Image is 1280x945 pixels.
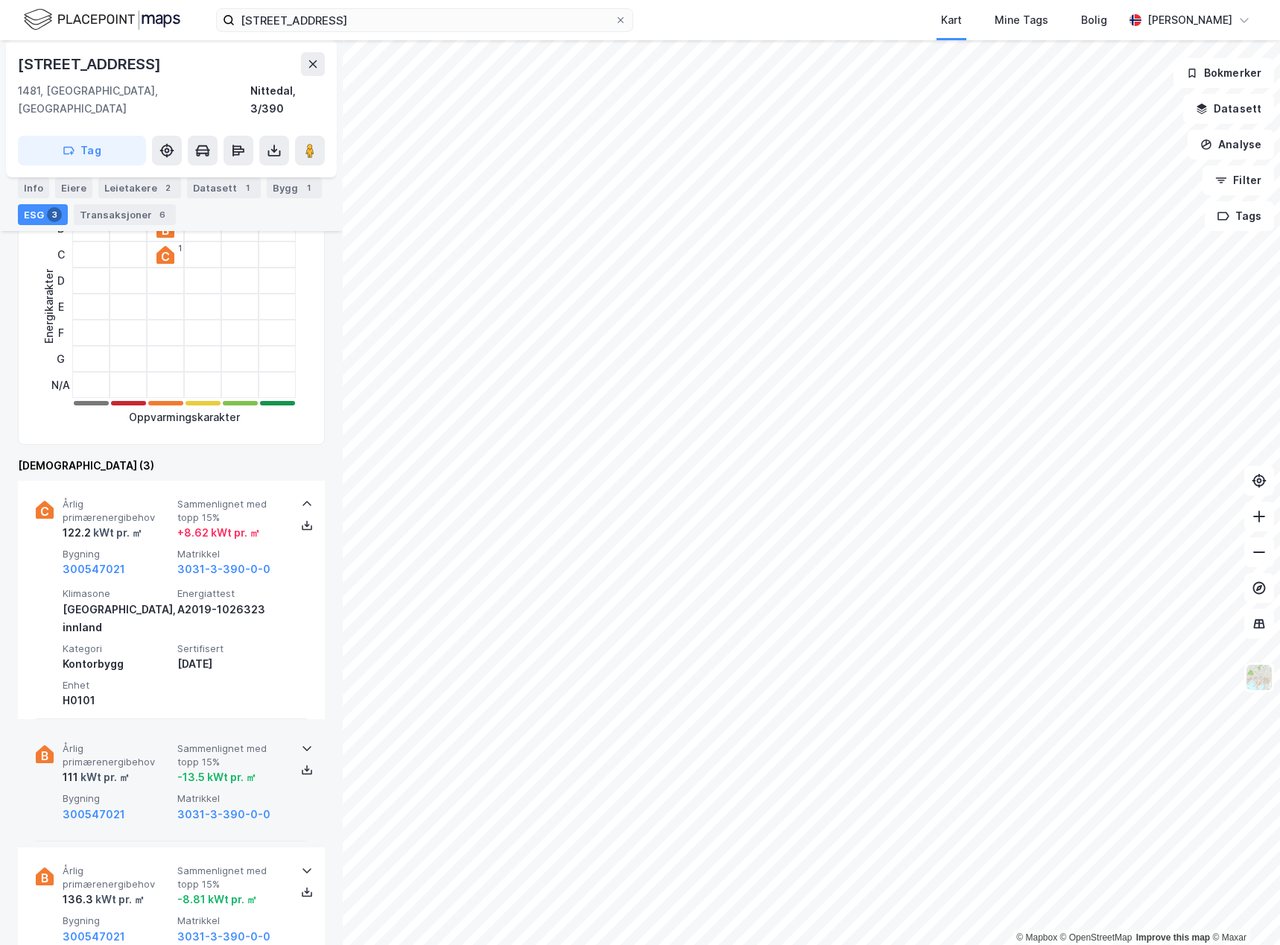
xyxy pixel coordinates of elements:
div: Oppvarmingskarakter [129,408,240,426]
div: 1 [301,180,316,195]
span: Bygning [63,792,171,805]
span: Årlig primærenergibehov [63,865,171,891]
div: kWt pr. ㎡ [93,891,145,908]
div: Eiere [55,177,92,198]
button: Datasett [1183,94,1274,124]
div: 122.2 [63,524,142,542]
img: Z [1245,663,1273,692]
button: Filter [1203,165,1274,195]
button: 300547021 [63,560,125,578]
div: -13.5 kWt pr. ㎡ [177,768,256,786]
button: Tag [18,136,146,165]
div: Kontrollprogram for chat [1205,873,1280,945]
span: Matrikkel [177,792,286,805]
button: Tags [1205,201,1274,231]
a: OpenStreetMap [1060,932,1132,943]
span: Sammenlignet med topp 15% [177,865,286,891]
iframe: Chat Widget [1205,873,1280,945]
span: Kategori [63,642,171,655]
span: Sammenlignet med topp 15% [177,498,286,524]
div: ESG [18,204,68,225]
span: Enhet [63,679,171,692]
div: N/A [51,372,70,398]
div: 111 [63,768,130,786]
button: 3031-3-390-0-0 [177,806,270,824]
div: A2019-1026323 [177,601,286,619]
span: Matrikkel [177,548,286,560]
div: + 8.62 kWt pr. ㎡ [177,524,260,542]
div: [GEOGRAPHIC_DATA], innland [63,601,171,636]
div: 6 [155,207,170,222]
span: Årlig primærenergibehov [63,498,171,524]
div: Bygg [267,177,322,198]
span: Bygning [63,548,171,560]
input: Søk på adresse, matrikkel, gårdeiere, leietakere eller personer [235,9,615,31]
div: kWt pr. ㎡ [78,768,130,786]
div: [DEMOGRAPHIC_DATA] (3) [18,457,325,475]
div: [STREET_ADDRESS] [18,52,164,76]
div: [PERSON_NAME] [1147,11,1232,29]
div: D [51,268,70,294]
div: Transaksjoner [74,204,176,225]
div: 3 [47,207,62,222]
div: -8.81 kWt pr. ㎡ [177,891,257,908]
span: Matrikkel [177,914,286,927]
div: Kontorbygg [63,655,171,673]
span: Sertifisert [177,642,286,655]
span: Energiattest [177,587,286,600]
div: Info [18,177,49,198]
img: logo.f888ab2527a4732fd821a326f86c7f29.svg [24,7,180,33]
div: G [51,346,70,372]
div: Nittedal, 3/390 [250,82,325,118]
div: C [51,241,70,268]
span: Sammenlignet med topp 15% [177,742,286,768]
a: Improve this map [1136,932,1210,943]
div: Mine Tags [995,11,1048,29]
div: Leietakere [98,177,181,198]
span: Klimasone [63,587,171,600]
div: 2 [160,180,175,195]
div: 1 [240,180,255,195]
button: 3031-3-390-0-0 [177,560,270,578]
a: Mapbox [1016,932,1057,943]
span: Årlig primærenergibehov [63,742,171,768]
div: [DATE] [177,655,286,673]
span: Bygning [63,914,171,927]
div: E [51,294,70,320]
button: 300547021 [63,806,125,824]
div: Kart [941,11,962,29]
div: Bolig [1081,11,1107,29]
button: Analyse [1188,130,1274,159]
div: 1481, [GEOGRAPHIC_DATA], [GEOGRAPHIC_DATA] [18,82,250,118]
div: F [51,320,70,346]
div: kWt pr. ㎡ [91,524,142,542]
button: Bokmerker [1173,58,1274,88]
div: H0101 [63,692,171,709]
div: Energikarakter [40,269,58,344]
div: 136.3 [63,891,145,908]
div: 1 [178,244,182,253]
div: Datasett [187,177,261,198]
